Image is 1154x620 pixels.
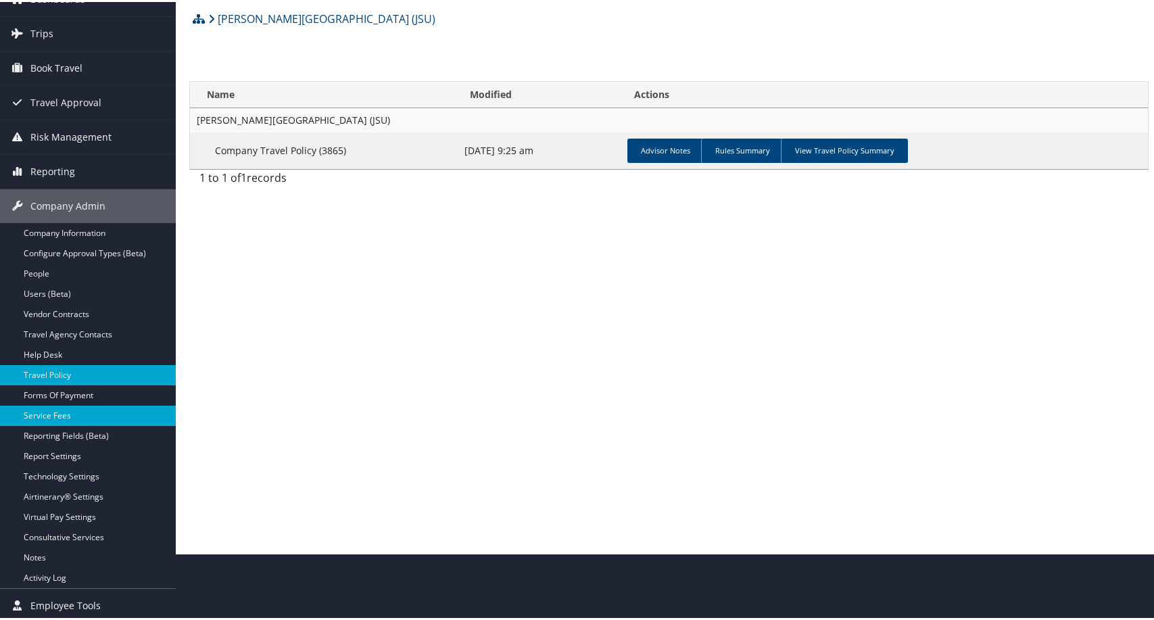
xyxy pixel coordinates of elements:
span: Risk Management [30,118,112,152]
a: View Travel Policy Summary [781,137,908,161]
span: Trips [30,15,53,49]
a: Rules Summary [701,137,784,161]
td: [DATE] 9:25 am [458,130,622,167]
td: Company Travel Policy (3865) [190,130,458,167]
span: Reporting [30,153,75,187]
span: 1 [241,168,247,183]
a: Advisor Notes [627,137,704,161]
span: Travel Approval [30,84,101,118]
span: Company Admin [30,187,105,221]
th: Actions [622,80,1148,106]
td: [PERSON_NAME][GEOGRAPHIC_DATA] (JSU) [190,106,1148,130]
div: 1 to 1 of records [199,168,419,191]
span: Book Travel [30,49,82,83]
a: [PERSON_NAME][GEOGRAPHIC_DATA] (JSU) [208,3,435,30]
th: Name: activate to sort column ascending [190,80,458,106]
th: Modified: activate to sort column ascending [458,80,622,106]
